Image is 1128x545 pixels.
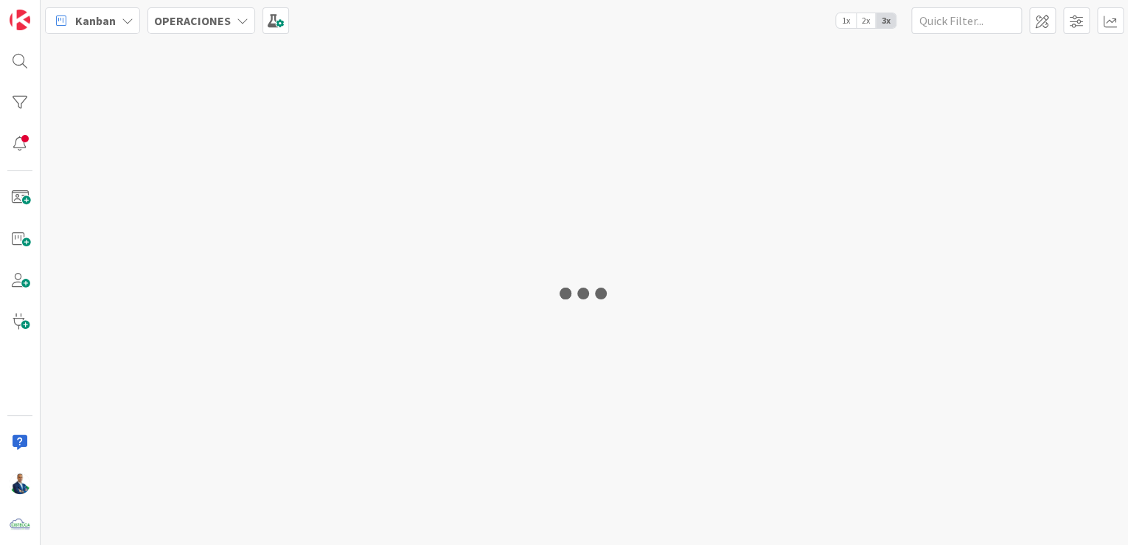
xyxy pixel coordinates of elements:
[10,515,30,535] img: avatar
[856,13,876,28] span: 2x
[10,473,30,494] img: GA
[911,7,1022,34] input: Quick Filter...
[154,13,231,28] b: OPERACIONES
[10,10,30,30] img: Visit kanbanzone.com
[75,12,116,29] span: Kanban
[876,13,896,28] span: 3x
[836,13,856,28] span: 1x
